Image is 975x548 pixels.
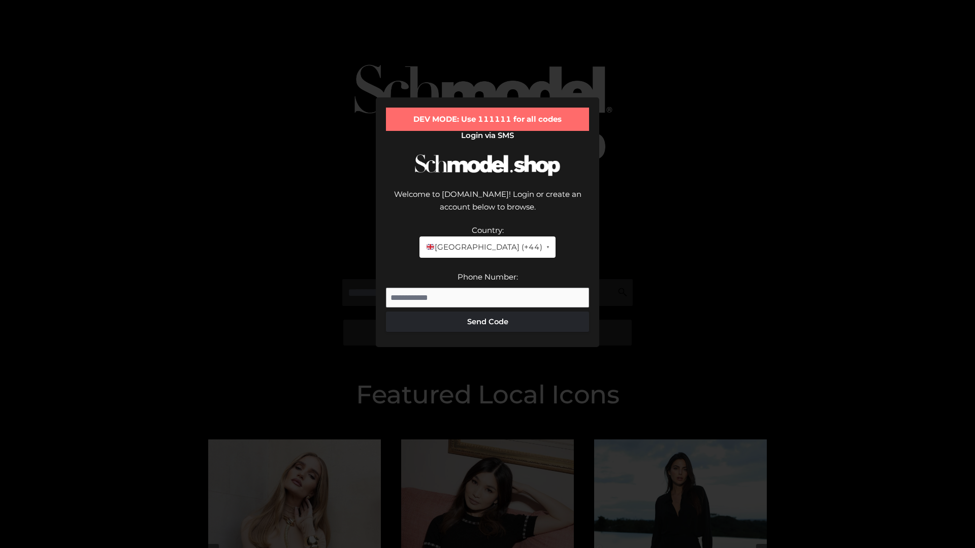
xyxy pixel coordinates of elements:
img: Schmodel Logo [411,145,564,185]
label: Country: [472,225,504,235]
img: 🇬🇧 [427,243,434,251]
span: [GEOGRAPHIC_DATA] (+44) [426,241,542,254]
h2: Login via SMS [386,131,589,140]
button: Send Code [386,312,589,332]
label: Phone Number: [458,272,518,282]
div: DEV MODE: Use 111111 for all codes [386,108,589,131]
div: Welcome to [DOMAIN_NAME]! Login or create an account below to browse. [386,188,589,224]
